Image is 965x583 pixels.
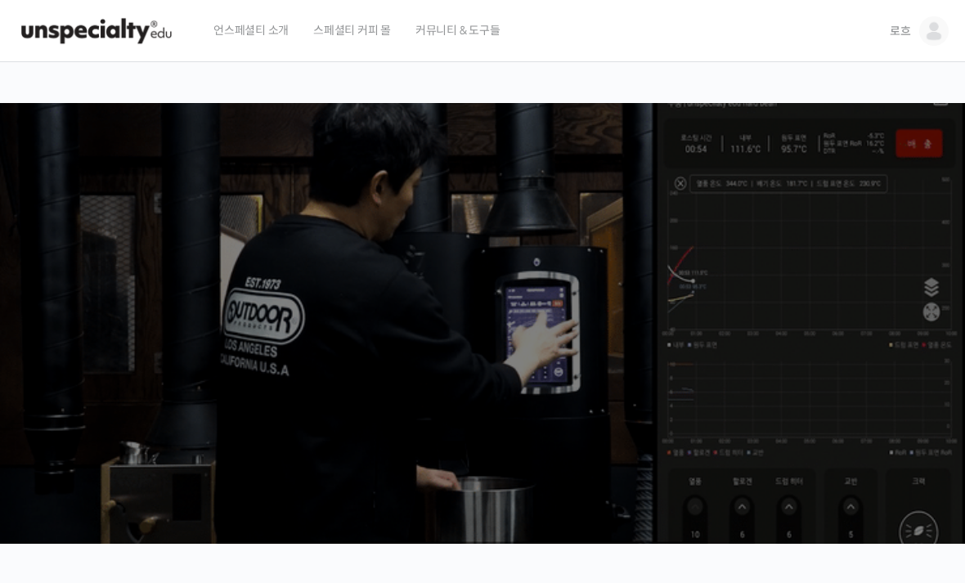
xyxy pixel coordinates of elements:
[890,24,911,38] span: 로흐
[16,246,949,329] p: [PERSON_NAME]을 다하는 당신을 위해, 최고와 함께 만든 커피 클래스
[16,336,949,359] p: 시간과 장소에 구애받지 않고, 검증된 커리큘럼으로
